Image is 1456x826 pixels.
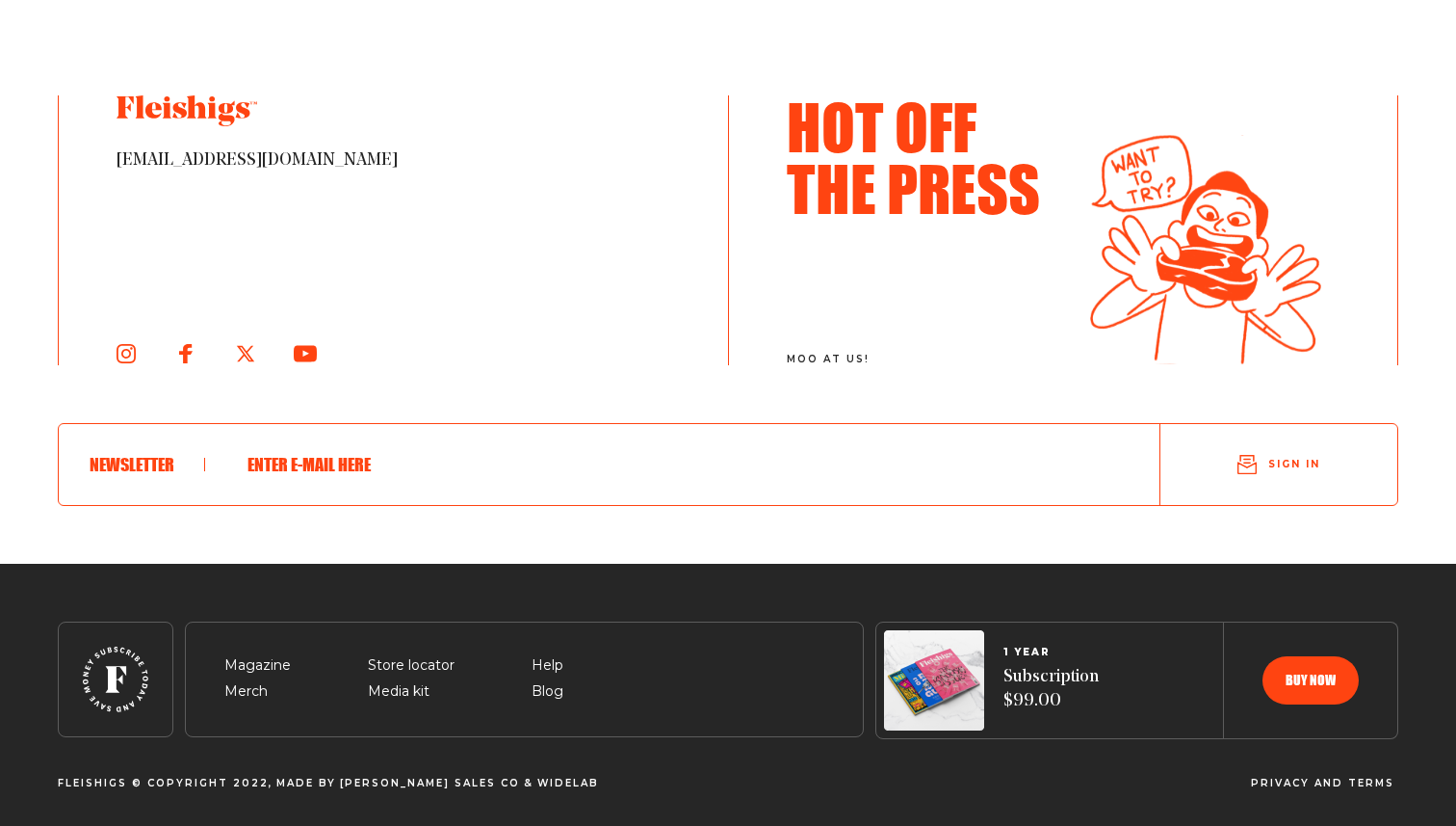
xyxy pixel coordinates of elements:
span: Buy now [1286,674,1336,687]
span: & [524,778,533,789]
span: Made By [276,778,336,789]
a: Privacy and terms [1251,778,1394,787]
span: [PERSON_NAME] Sales CO [340,778,520,789]
span: moo at us! [787,354,1055,365]
a: Magazine [224,656,291,674]
h6: Newsletter [90,454,205,475]
h3: Hot Off The Press [787,95,1055,219]
a: Widelab [537,777,599,789]
span: Widelab [537,778,599,789]
span: Help [532,654,563,678]
button: Buy now [1262,656,1359,705]
a: Store locator [368,656,455,674]
a: [PERSON_NAME] Sales CO [340,777,520,789]
img: Magazines image [884,630,984,731]
span: Store locator [368,654,455,678]
span: , [269,778,273,789]
span: Privacy and terms [1251,778,1394,789]
a: Help [532,656,563,674]
span: Blog [532,680,563,704]
span: Sign in [1268,457,1320,471]
span: Merch [224,680,268,704]
a: Blog [532,682,563,700]
input: Enter e-mail here [236,440,1098,490]
a: Merch [224,682,268,700]
span: [EMAIL_ADDRESS][DOMAIN_NAME] [117,149,670,173]
span: Subscription $99.00 [1003,666,1099,713]
span: 1 YEAR [1003,647,1099,658]
button: Sign in [1160,432,1397,497]
a: Media kit [368,682,429,700]
span: Media kit [368,680,429,704]
span: Fleishigs © Copyright 2022 [58,778,269,789]
span: Magazine [224,654,291,678]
